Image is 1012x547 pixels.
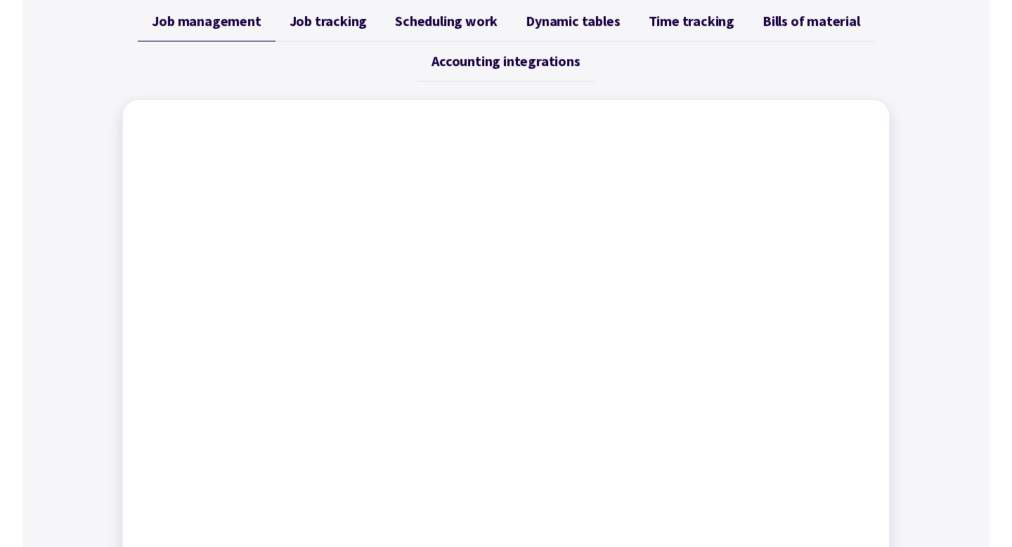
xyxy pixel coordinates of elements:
[649,13,734,30] span: Time tracking
[152,13,261,30] span: Job management
[432,53,580,70] span: Accounting integrations
[290,13,368,30] span: Job tracking
[766,395,1012,547] iframe: Chat Widget
[526,13,620,30] span: Dynamic tables
[763,13,860,30] span: Bills of material
[395,13,498,30] span: Scheduling work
